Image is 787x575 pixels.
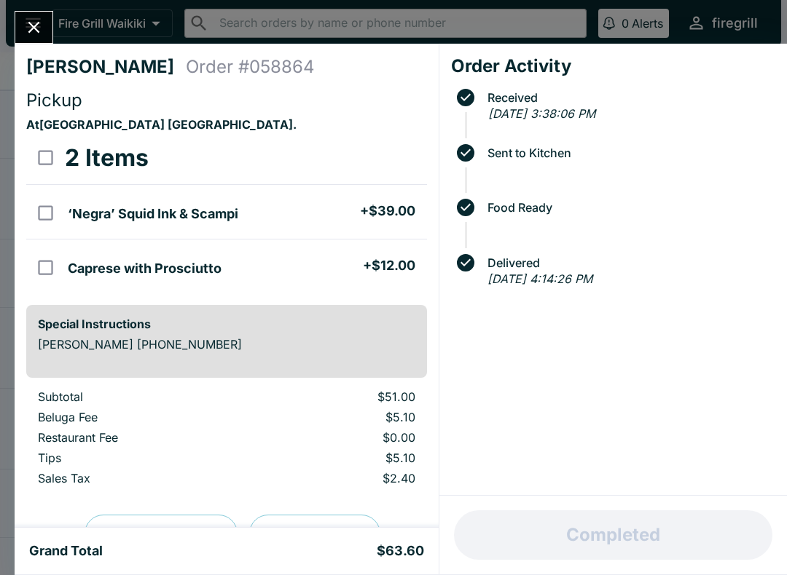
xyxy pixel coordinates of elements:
h4: [PERSON_NAME] [26,56,186,78]
span: Delivered [480,256,775,269]
p: $51.00 [266,389,415,404]
em: [DATE] 4:14:26 PM [488,271,592,286]
table: orders table [26,389,427,491]
span: Received [480,91,775,104]
h5: Caprese with Prosciutto [68,260,222,277]
p: Tips [38,451,243,465]
h5: $63.60 [377,542,424,560]
em: [DATE] 3:38:06 PM [488,106,595,121]
p: $0.00 [266,430,415,445]
p: Subtotal [38,389,243,404]
span: Sent to Kitchen [480,146,775,159]
h4: Order # 058864 [186,56,315,78]
p: $5.10 [266,410,415,424]
h5: + $12.00 [363,257,415,274]
span: Food Ready [480,201,775,214]
strong: At [GEOGRAPHIC_DATA] [GEOGRAPHIC_DATA] . [26,117,297,132]
p: Restaurant Fee [38,430,243,445]
h5: + $39.00 [360,202,415,220]
p: Sales Tax [38,471,243,485]
button: Preview Receipt [85,515,238,552]
p: [PERSON_NAME] [PHONE_NUMBER] [38,337,415,352]
h5: ‘Negra’ Squid Ink & Scampi [68,205,238,223]
p: Beluga Fee [38,410,243,424]
p: $2.40 [266,471,415,485]
h3: 2 Items [65,143,149,172]
h4: Order Activity [451,55,775,77]
button: Print Receipt [249,515,380,552]
table: orders table [26,132,427,293]
p: $5.10 [266,451,415,465]
button: Close [15,12,52,43]
span: Pickup [26,90,82,111]
h5: Grand Total [29,542,103,560]
h6: Special Instructions [38,317,415,331]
